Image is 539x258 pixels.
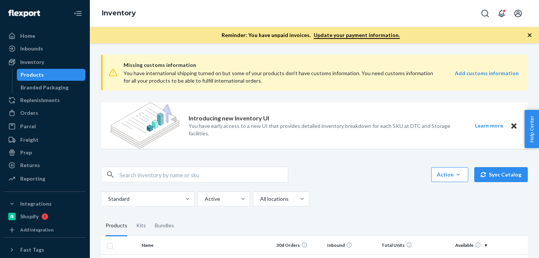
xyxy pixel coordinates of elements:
a: Prep [4,147,85,159]
a: Returns [4,159,85,171]
input: Search inventory by name or sku [119,167,288,182]
input: Standard [107,195,108,203]
a: Freight [4,134,85,146]
div: Bundles [155,215,174,236]
button: Open notifications [494,6,509,21]
div: Branded Packaging [21,84,68,91]
div: Prep [20,149,32,156]
div: Action [437,171,463,178]
input: Active [204,195,205,203]
div: Integrations [20,200,52,208]
a: Orders [4,107,85,119]
a: Shopify [4,211,85,222]
button: Sync Catalog [474,167,528,182]
a: Parcel [4,120,85,132]
div: Replenishments [20,96,60,104]
strong: Add customs information [455,70,519,76]
button: Close [509,121,519,130]
div: Add Integration [20,227,54,233]
p: You have early access to a new UI that provides detailed inventory breakdown for each SKU at DTC ... [189,122,461,137]
div: Products [21,71,44,79]
button: Help Center [524,110,539,148]
a: Update your payment information. [314,32,400,39]
button: Fast Tags [4,244,85,256]
img: new-reports-banner-icon.82668bd98b6a51aee86340f2a7b77ae3.png [110,102,180,149]
div: Products [106,215,127,236]
a: Inventory [102,9,136,17]
ol: breadcrumbs [96,3,142,24]
a: Branded Packaging [17,82,86,93]
div: Reporting [20,175,45,182]
a: Inbounds [4,43,85,55]
div: Freight [20,136,39,144]
th: Inbound [310,236,355,254]
button: Action [431,167,468,182]
div: Kits [136,215,146,236]
th: 30d Orders [265,236,310,254]
button: Open account menu [511,6,526,21]
a: Inventory [4,56,85,68]
input: All locations [259,195,260,203]
div: Parcel [20,123,36,130]
a: Add Integration [4,225,85,234]
p: Introducing new Inventory UI [189,114,269,123]
div: Shopify [20,213,39,220]
div: Returns [20,162,40,169]
th: Name [138,236,223,254]
a: Add customs information [455,70,519,85]
div: Inbounds [20,45,43,52]
button: Integrations [4,198,85,210]
th: Available [415,236,490,254]
th: Total Units [355,236,415,254]
button: Open Search Box [478,6,493,21]
button: Close Navigation [70,6,85,21]
div: Inventory [20,58,44,66]
div: Orders [20,109,38,117]
a: Replenishments [4,94,85,106]
div: Fast Tags [20,246,44,254]
a: Products [17,69,86,81]
a: Home [4,30,85,42]
div: Home [20,32,35,40]
p: Reminder: You have unpaid invoices. [222,31,400,39]
img: Flexport logo [8,10,40,17]
div: You have international shipping turned on but some of your products don’t have customs informatio... [124,70,440,85]
a: Reporting [4,173,85,185]
button: Learn more [470,121,508,130]
span: Missing customs information [124,61,519,70]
